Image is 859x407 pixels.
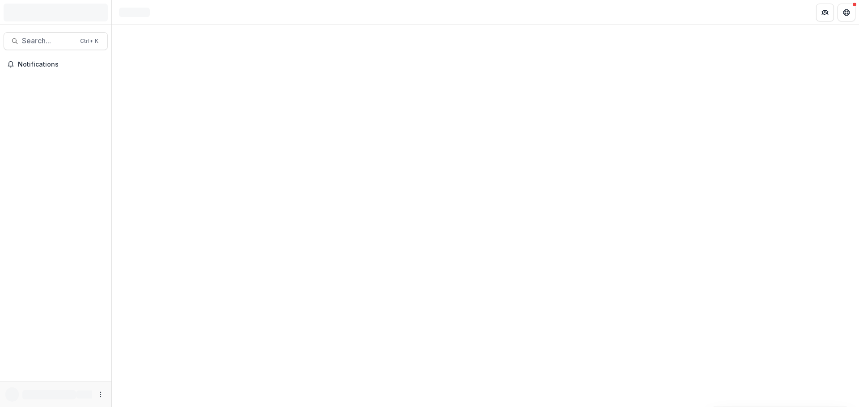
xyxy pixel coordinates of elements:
[115,6,153,19] nav: breadcrumb
[816,4,834,21] button: Partners
[4,57,108,71] button: Notifications
[78,36,100,46] div: Ctrl + K
[22,37,75,45] span: Search...
[4,32,108,50] button: Search...
[838,4,855,21] button: Get Help
[18,61,104,68] span: Notifications
[95,389,106,400] button: More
